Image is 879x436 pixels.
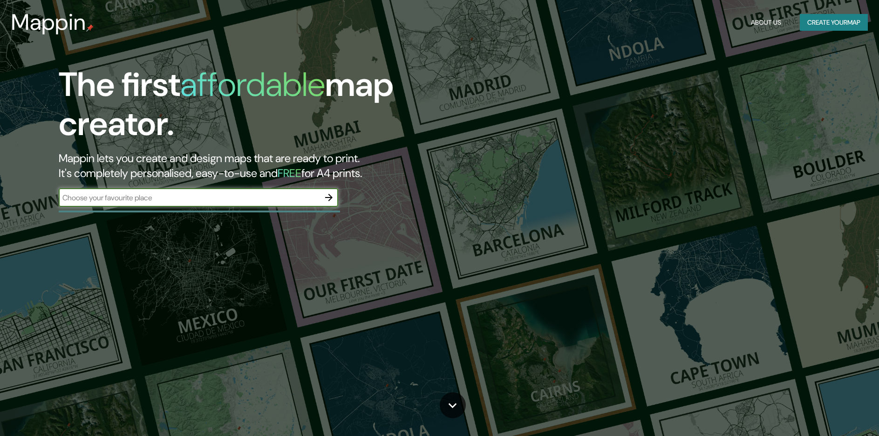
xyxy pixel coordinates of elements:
h1: The first map creator. [59,65,498,151]
h1: affordable [180,63,325,106]
input: Choose your favourite place [59,192,320,203]
h5: FREE [278,166,301,180]
h3: Mappin [11,9,86,35]
button: Create yourmap [800,14,868,31]
h2: Mappin lets you create and design maps that are ready to print. It's completely personalised, eas... [59,151,498,181]
button: About Us [747,14,785,31]
img: mappin-pin [86,24,94,32]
